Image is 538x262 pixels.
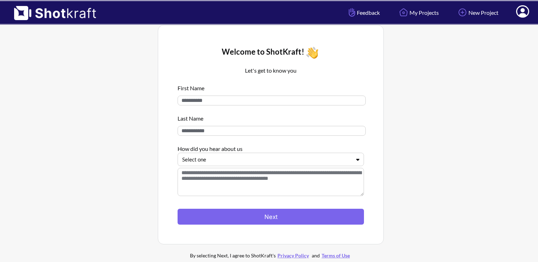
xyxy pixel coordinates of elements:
[456,6,468,18] img: Add Icon
[178,141,364,153] div: How did you hear about us
[178,111,364,122] div: Last Name
[451,3,504,22] a: New Project
[178,66,364,75] p: Let's get to know you
[320,252,352,258] a: Terms of Use
[276,252,311,258] a: Privacy Policy
[178,209,364,225] button: Next
[178,45,364,61] div: Welcome to ShotKraft!
[304,45,320,61] img: Wave Icon
[347,8,380,17] span: Feedback
[392,3,444,22] a: My Projects
[178,80,364,92] div: First Name
[347,6,357,18] img: Hand Icon
[397,6,410,18] img: Home Icon
[175,251,366,260] div: By selecting Next, I agree to ShotKraft's and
